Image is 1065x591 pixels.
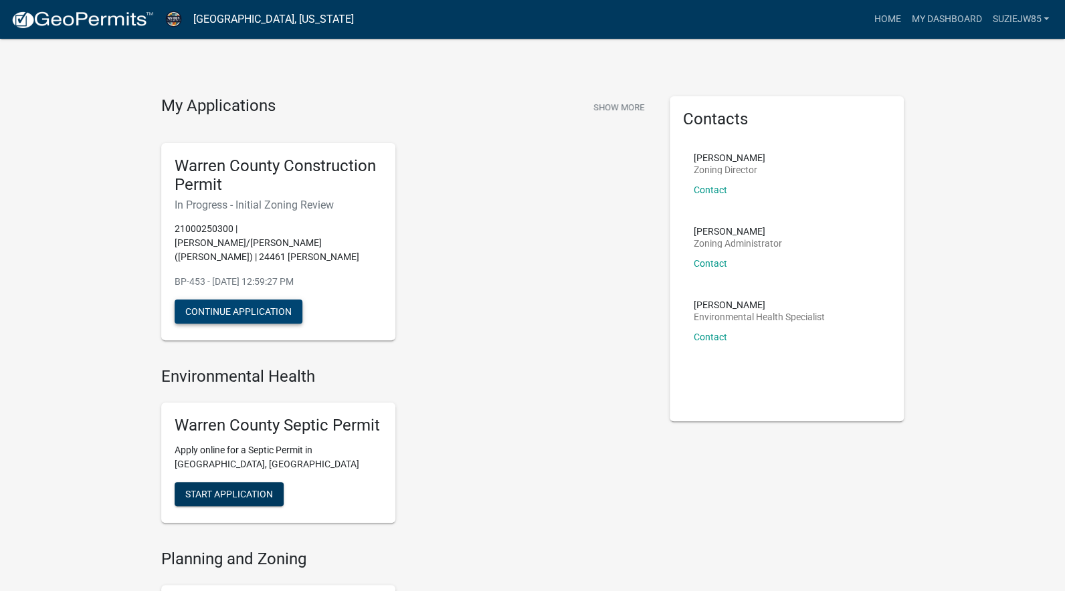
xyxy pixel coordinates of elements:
[868,7,906,32] a: Home
[193,8,354,31] a: [GEOGRAPHIC_DATA], [US_STATE]
[694,227,782,236] p: [PERSON_NAME]
[175,199,382,211] h6: In Progress - Initial Zoning Review
[694,332,727,342] a: Contact
[694,258,727,269] a: Contact
[694,300,825,310] p: [PERSON_NAME]
[175,300,302,324] button: Continue Application
[694,239,782,248] p: Zoning Administrator
[165,10,183,28] img: Warren County, Iowa
[161,550,650,569] h4: Planning and Zoning
[175,156,382,195] h5: Warren County Construction Permit
[987,7,1054,32] a: Suziejw85
[588,96,650,118] button: Show More
[175,416,382,435] h5: Warren County Septic Permit
[694,165,765,174] p: Zoning Director
[175,222,382,264] p: 21000250300 | [PERSON_NAME]/[PERSON_NAME] ([PERSON_NAME]) | 24461 [PERSON_NAME]
[694,153,765,162] p: [PERSON_NAME]
[175,275,382,289] p: BP-453 - [DATE] 12:59:27 PM
[683,110,890,129] h5: Contacts
[694,312,825,322] p: Environmental Health Specialist
[175,443,382,471] p: Apply online for a Septic Permit in [GEOGRAPHIC_DATA], [GEOGRAPHIC_DATA]
[185,488,273,499] span: Start Application
[161,96,276,116] h4: My Applications
[906,7,987,32] a: My Dashboard
[694,185,727,195] a: Contact
[175,482,284,506] button: Start Application
[161,367,650,386] h4: Environmental Health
